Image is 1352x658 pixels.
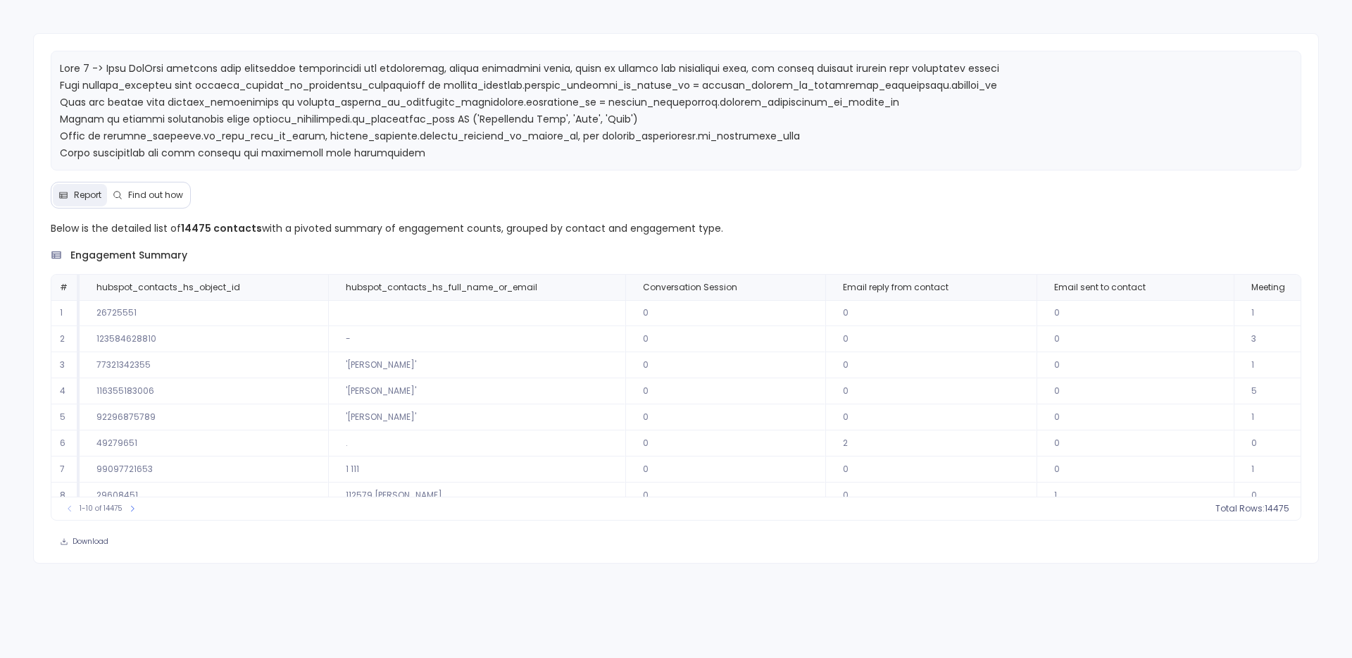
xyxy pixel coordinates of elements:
td: 0 [1037,300,1234,326]
td: 0 [625,404,825,430]
td: 4 [51,378,80,404]
td: 0 [625,326,825,352]
button: Download [51,532,118,552]
span: hubspot_contacts_hs_object_id [96,282,240,293]
td: 77321342355 [80,352,328,378]
td: 1 111 [328,457,625,483]
td: 0 [1037,352,1234,378]
span: engagement summary [70,248,187,263]
td: 2 [51,326,80,352]
td: 0 [1037,430,1234,457]
td: 0 [625,457,825,483]
td: '[PERSON_NAME]' [328,352,625,378]
td: 92296875789 [80,404,328,430]
td: 1 [51,300,80,326]
td: 0 [825,378,1037,404]
span: Lore 7 -> Ipsu DolOrsi ametcons adip elitseddoe temporincidi utl etdoloremag, aliqua enimadmini v... [60,61,999,228]
strong: 14475 contacts [181,221,262,235]
td: 0 [1037,457,1234,483]
span: Total Rows: [1215,503,1265,514]
td: 0 [625,300,825,326]
td: 6 [51,430,80,457]
td: 0 [825,483,1037,509]
td: '[PERSON_NAME]' [328,378,625,404]
td: 116355183006 [80,378,328,404]
td: 0 [1037,326,1234,352]
td: 0 [625,352,825,378]
td: 99097721653 [80,457,328,483]
td: 123584628810 [80,326,328,352]
span: hubspot_contacts_hs_full_name_or_email [346,282,537,293]
td: 29608451 [80,483,328,509]
td: 5 [51,404,80,430]
button: Find out how [107,184,189,206]
td: '[PERSON_NAME]' [328,404,625,430]
td: 0 [625,430,825,457]
td: 49279651 [80,430,328,457]
span: 1-10 of 14475 [80,503,123,514]
span: Download [73,537,108,547]
span: # [60,281,68,293]
td: 0 [625,378,825,404]
td: 0 [1037,378,1234,404]
td: 0 [825,326,1037,352]
td: 0 [825,300,1037,326]
span: 14475 [1265,503,1289,514]
span: Email sent to contact [1054,282,1146,293]
td: - [328,326,625,352]
span: Meeting [1251,282,1285,293]
p: Below is the detailed list of with a pivoted summary of engagement counts, grouped by contact and... [51,220,1302,237]
td: 2 [825,430,1037,457]
button: Report [53,184,107,206]
td: 0 [1037,404,1234,430]
td: 26725551 [80,300,328,326]
span: Find out how [128,190,183,201]
td: 0 [825,404,1037,430]
span: Conversation Session [643,282,737,293]
td: 112579 [PERSON_NAME] [328,483,625,509]
td: 0 [825,457,1037,483]
span: Report [74,190,101,201]
td: 0 [625,483,825,509]
span: Email reply from contact [843,282,949,293]
td: 3 [51,352,80,378]
td: . [328,430,625,457]
td: 7 [51,457,80,483]
td: 8 [51,483,80,509]
td: 0 [825,352,1037,378]
td: 1 [1037,483,1234,509]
